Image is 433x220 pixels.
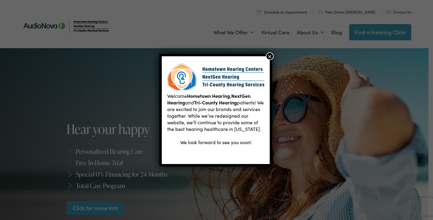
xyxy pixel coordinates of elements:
b: NextGen Hearing [167,92,250,106]
span: Welcome , and patients! We are excited to join our brands and services together. While we’ve rede... [167,92,264,132]
b: Hometown Hearing [187,92,230,99]
button: Close [266,52,274,60]
span: We look forward to see you soon! [180,139,251,145]
b: Tri-County Hearing [194,99,237,106]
